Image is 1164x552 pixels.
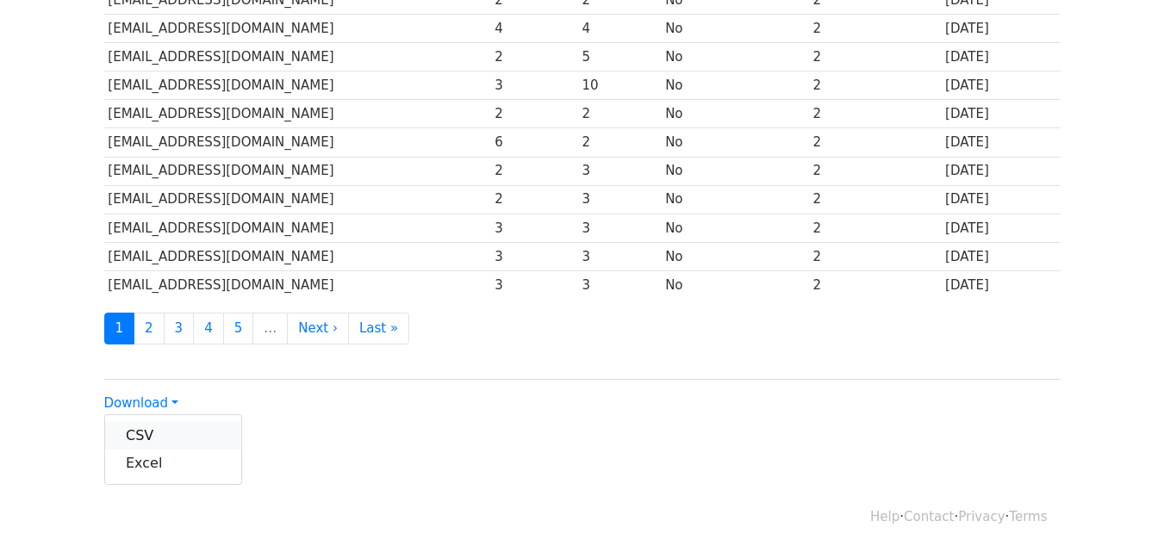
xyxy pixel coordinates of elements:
[1009,509,1047,524] a: Terms
[661,128,808,157] td: No
[941,214,1060,242] td: [DATE]
[223,313,254,344] a: 5
[490,214,577,242] td: 3
[941,270,1060,299] td: [DATE]
[578,128,662,157] td: 2
[941,43,1060,71] td: [DATE]
[193,313,224,344] a: 4
[104,395,178,411] a: Download
[104,214,491,242] td: [EMAIL_ADDRESS][DOMAIN_NAME]
[809,214,941,242] td: 2
[661,100,808,128] td: No
[661,71,808,100] td: No
[490,242,577,270] td: 3
[809,15,941,43] td: 2
[661,15,808,43] td: No
[104,128,491,157] td: [EMAIL_ADDRESS][DOMAIN_NAME]
[348,313,409,344] a: Last »
[809,157,941,185] td: 2
[104,313,135,344] a: 1
[809,100,941,128] td: 2
[104,43,491,71] td: [EMAIL_ADDRESS][DOMAIN_NAME]
[104,15,491,43] td: [EMAIL_ADDRESS][DOMAIN_NAME]
[578,214,662,242] td: 3
[104,185,491,214] td: [EMAIL_ADDRESS][DOMAIN_NAME]
[578,71,662,100] td: 10
[941,15,1060,43] td: [DATE]
[941,100,1060,128] td: [DATE]
[809,270,941,299] td: 2
[490,128,577,157] td: 6
[941,71,1060,100] td: [DATE]
[809,242,941,270] td: 2
[134,313,165,344] a: 2
[104,157,491,185] td: [EMAIL_ADDRESS][DOMAIN_NAME]
[490,270,577,299] td: 3
[490,15,577,43] td: 4
[490,71,577,100] td: 3
[104,242,491,270] td: [EMAIL_ADDRESS][DOMAIN_NAME]
[104,270,491,299] td: [EMAIL_ADDRESS][DOMAIN_NAME]
[578,100,662,128] td: 2
[1078,469,1164,552] iframe: Chat Widget
[490,157,577,185] td: 2
[578,157,662,185] td: 3
[490,185,577,214] td: 2
[809,71,941,100] td: 2
[578,242,662,270] td: 3
[958,509,1005,524] a: Privacy
[941,242,1060,270] td: [DATE]
[809,185,941,214] td: 2
[941,128,1060,157] td: [DATE]
[661,242,808,270] td: No
[661,157,808,185] td: No
[490,100,577,128] td: 2
[661,214,808,242] td: No
[941,185,1060,214] td: [DATE]
[578,270,662,299] td: 3
[904,509,954,524] a: Contact
[870,509,899,524] a: Help
[287,313,349,344] a: Next ›
[104,71,491,100] td: [EMAIL_ADDRESS][DOMAIN_NAME]
[661,43,808,71] td: No
[661,270,808,299] td: No
[104,100,491,128] td: [EMAIL_ADDRESS][DOMAIN_NAME]
[105,422,241,450] a: CSV
[578,43,662,71] td: 5
[809,128,941,157] td: 2
[490,43,577,71] td: 2
[105,450,241,477] a: Excel
[578,15,662,43] td: 4
[661,185,808,214] td: No
[809,43,941,71] td: 2
[578,185,662,214] td: 3
[164,313,195,344] a: 3
[941,157,1060,185] td: [DATE]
